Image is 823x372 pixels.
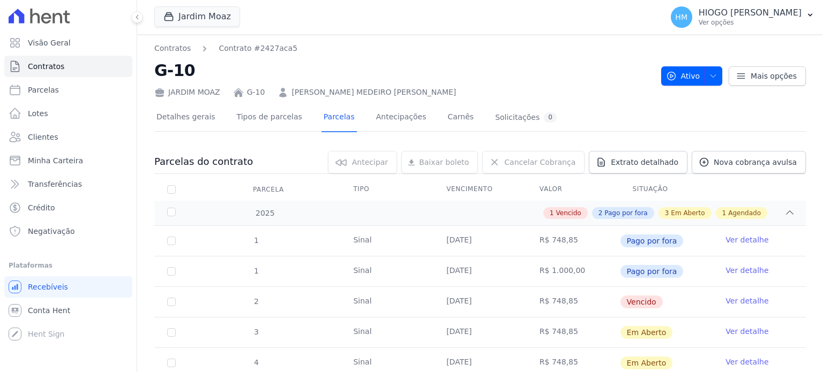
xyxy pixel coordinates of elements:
span: 3 [253,328,259,336]
a: Antecipações [374,104,429,132]
a: Ver detalhe [725,295,768,306]
th: Tipo [340,178,433,201]
a: [PERSON_NAME] MEDEIRO [PERSON_NAME] [291,87,456,98]
span: Conta Hent [28,305,70,316]
a: Parcelas [4,79,132,101]
span: Lotes [28,108,48,119]
a: Carnês [445,104,476,132]
a: Contratos [154,43,191,54]
h3: Parcelas do contrato [154,155,253,168]
td: [DATE] [433,256,527,286]
span: Pago por fora [620,234,684,247]
div: Parcela [240,179,297,200]
a: Ver detalhe [725,234,768,245]
a: Extrato detalhado [589,151,687,173]
a: Minha Carteira [4,150,132,171]
span: Visão Geral [28,37,71,48]
nav: Breadcrumb [154,43,297,54]
p: HIOGO [PERSON_NAME] [699,7,802,18]
span: Minha Carteira [28,155,83,166]
span: Vencido [556,208,581,218]
input: default [167,359,176,367]
a: Contratos [4,56,132,77]
span: HM [675,13,687,21]
a: G-10 [247,87,265,98]
td: R$ 1.000,00 [527,256,620,286]
a: Clientes [4,126,132,148]
span: Em Aberto [671,208,705,218]
button: HM HIOGO [PERSON_NAME] Ver opções [662,2,823,32]
a: Conta Hent [4,300,132,321]
a: Solicitações0 [493,104,559,132]
h2: G-10 [154,58,653,82]
span: 1 [253,267,259,275]
a: Detalhes gerais [154,104,218,132]
a: Recebíveis [4,276,132,298]
td: R$ 748,85 [527,287,620,317]
a: Contrato #2427aca5 [219,43,297,54]
a: Ver detalhe [725,326,768,337]
td: R$ 748,85 [527,226,620,256]
a: Ver detalhe [725,356,768,367]
td: Sinal [340,317,433,347]
a: Mais opções [729,66,806,86]
input: Só é possível selecionar pagamentos em aberto [167,267,176,276]
span: Recebíveis [28,282,68,292]
a: Parcelas [321,104,357,132]
a: Tipos de parcelas [235,104,304,132]
span: Mais opções [751,71,797,81]
input: default [167,328,176,337]
th: Situação [620,178,713,201]
span: 3 [665,208,669,218]
span: Agendado [728,208,761,218]
span: Negativação [28,226,75,237]
span: Transferências [28,179,82,189]
div: JARDIM MOAZ [154,87,220,98]
span: 2 [253,297,259,306]
td: Sinal [340,287,433,317]
a: Visão Geral [4,32,132,54]
span: Parcelas [28,85,59,95]
div: Plataformas [9,259,128,272]
span: Crédito [28,202,55,213]
a: Nova cobrança avulsa [692,151,806,173]
td: [DATE] [433,226,527,256]
span: Pago por fora [620,265,684,278]
span: Nova cobrança avulsa [714,157,797,168]
input: Só é possível selecionar pagamentos em aberto [167,237,176,245]
input: default [167,298,176,306]
p: Ver opções [699,18,802,27]
span: Extrato detalhado [611,157,678,168]
span: Ativo [666,66,700,86]
td: Sinal [340,256,433,286]
span: 1 [253,236,259,245]
td: Sinal [340,226,433,256]
td: R$ 748,85 [527,317,620,347]
div: 0 [544,112,557,123]
span: 1 [550,208,554,218]
span: 2 [598,208,603,218]
span: Vencido [620,295,663,308]
button: Jardim Moaz [154,6,240,27]
a: Ver detalhe [725,265,768,276]
td: [DATE] [433,317,527,347]
nav: Breadcrumb [154,43,653,54]
span: 1 [722,208,727,218]
th: Valor [527,178,620,201]
div: Solicitações [495,112,557,123]
span: Em Aberto [620,326,673,339]
td: [DATE] [433,287,527,317]
a: Lotes [4,103,132,124]
th: Vencimento [433,178,527,201]
button: Ativo [661,66,723,86]
span: Clientes [28,132,58,142]
span: Contratos [28,61,64,72]
span: 4 [253,358,259,367]
a: Transferências [4,173,132,195]
a: Crédito [4,197,132,218]
span: Em Aberto [620,356,673,369]
a: Negativação [4,221,132,242]
span: Pago por fora [604,208,647,218]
